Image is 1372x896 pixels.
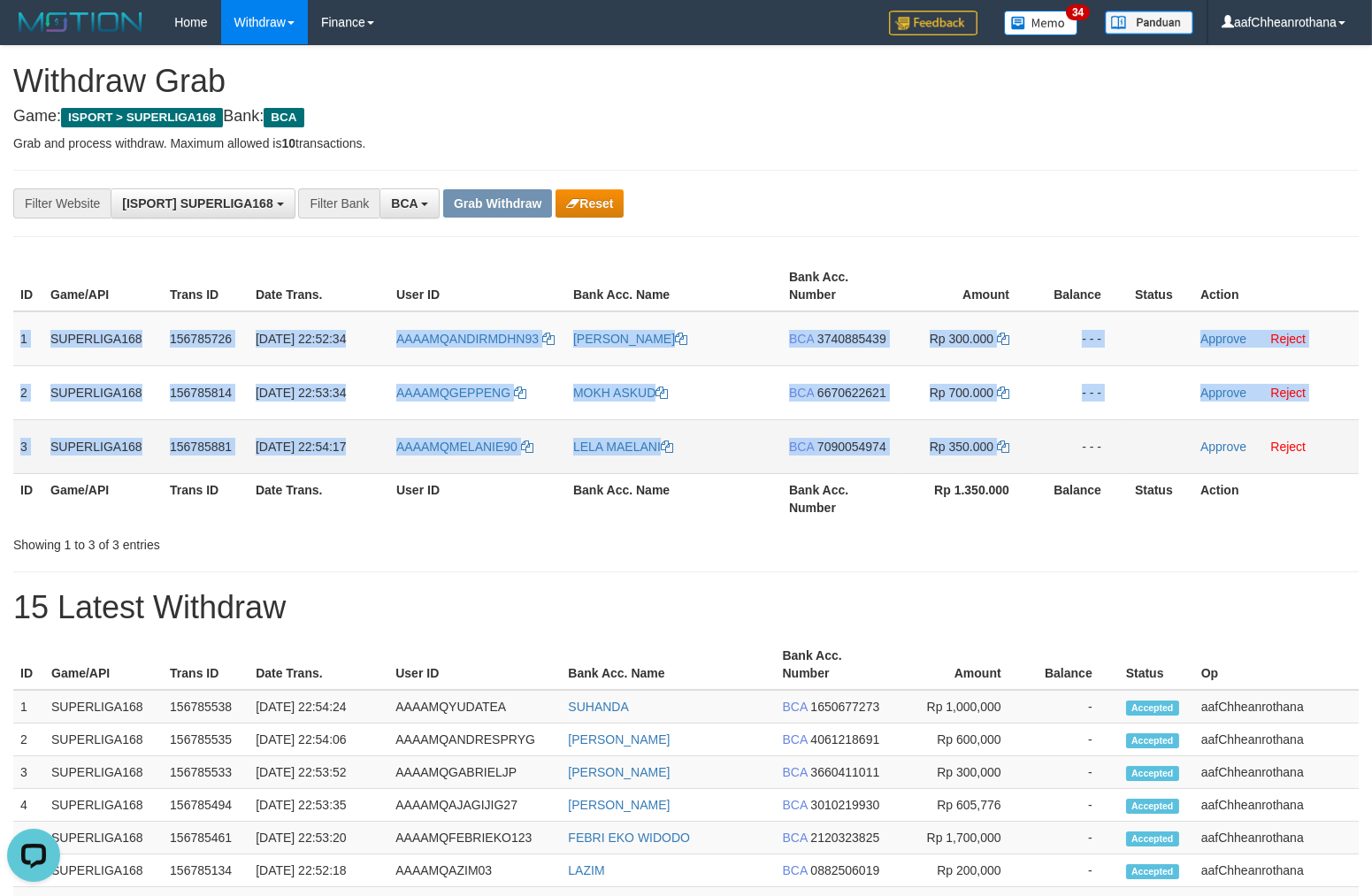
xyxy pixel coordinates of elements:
th: Date Trans. [249,261,389,311]
h4: Game: Bank: [13,108,1359,126]
span: Copy 7090054974 to clipboard [817,440,886,454]
span: BCA [783,732,808,747]
button: Open LiveChat chat widget [7,7,60,60]
span: Rp 700.000 [930,386,993,400]
span: Accepted [1126,799,1179,814]
td: [DATE] 22:53:52 [249,756,388,789]
th: Game/API [43,473,163,524]
div: Showing 1 to 3 of 3 entries [13,529,558,554]
td: SUPERLIGA168 [44,690,163,724]
td: aafChheanrothana [1194,822,1359,854]
td: Rp 605,776 [891,789,1028,822]
td: - [1028,690,1119,724]
span: [ISPORT] SUPERLIGA168 [122,196,272,211]
span: Copy 0882506019 to clipboard [810,863,879,877]
td: aafChheanrothana [1194,690,1359,724]
img: Button%20Memo.svg [1004,11,1078,35]
th: ID [13,473,43,524]
span: [DATE] 22:53:34 [256,386,346,400]
td: AAAAMQFEBRIEKO123 [388,822,561,854]
td: Rp 1,000,000 [891,690,1028,724]
div: Filter Bank [298,188,379,218]
td: 156785494 [163,789,249,822]
td: AAAAMQYUDATEA [388,690,561,724]
button: [ISPORT] SUPERLIGA168 [111,188,295,218]
button: BCA [379,188,440,218]
strong: 10 [281,136,295,150]
span: BCA [789,440,814,454]
img: panduan.png [1105,11,1193,34]
h1: Withdraw Grab [13,64,1359,99]
td: [DATE] 22:52:18 [249,854,388,887]
td: SUPERLIGA168 [43,311,163,366]
td: - - - [1036,365,1128,419]
span: 156785814 [170,386,232,400]
span: AAAAMQGEPPENG [396,386,510,400]
th: Bank Acc. Number [776,639,891,690]
button: Reset [556,189,624,218]
td: AAAAMQGABRIELJP [388,756,561,789]
td: [DATE] 22:53:20 [249,822,388,854]
span: Copy 3010219930 to clipboard [810,798,879,812]
span: Accepted [1126,864,1179,879]
a: Approve [1200,386,1246,400]
a: MOKH ASKUD [573,386,668,400]
a: AAAAMQANDIRMDHN93 [396,332,555,346]
td: 156785535 [163,724,249,756]
td: AAAAMQANDRESPRYG [388,724,561,756]
th: User ID [389,261,566,311]
td: aafChheanrothana [1194,756,1359,789]
a: [PERSON_NAME] [568,798,670,812]
th: Bank Acc. Number [782,261,898,311]
td: AAAAMQAZIM03 [388,854,561,887]
td: - [1028,822,1119,854]
td: 156785538 [163,690,249,724]
a: AAAAMQGEPPENG [396,386,526,400]
td: aafChheanrothana [1194,789,1359,822]
a: Reject [1270,386,1306,400]
span: BCA [783,765,808,779]
td: Rp 300,000 [891,756,1028,789]
span: 34 [1066,4,1090,20]
td: 4 [13,789,44,822]
th: Game/API [43,261,163,311]
th: Status [1128,473,1193,524]
span: BCA [783,831,808,845]
td: SUPERLIGA168 [44,756,163,789]
td: SUPERLIGA168 [43,419,163,473]
span: Copy 2120323825 to clipboard [810,831,879,845]
th: Bank Acc. Name [561,639,775,690]
td: SUPERLIGA168 [44,724,163,756]
span: 156785726 [170,332,232,346]
span: ISPORT > SUPERLIGA168 [61,108,223,127]
th: Amount [891,639,1028,690]
td: - [1028,854,1119,887]
a: SUHANDA [568,700,628,714]
span: [DATE] 22:54:17 [256,440,346,454]
th: Balance [1036,261,1128,311]
span: [DATE] 22:52:34 [256,332,346,346]
td: - - - [1036,311,1128,366]
p: Grab and process withdraw. Maximum allowed is transactions. [13,134,1359,152]
span: Accepted [1126,733,1179,748]
th: Bank Acc. Name [566,261,782,311]
th: Trans ID [163,639,249,690]
th: User ID [389,473,566,524]
td: 2 [13,365,43,419]
th: Amount [898,261,1036,311]
th: Balance [1036,473,1128,524]
td: 1 [13,311,43,366]
span: Rp 300.000 [930,332,993,346]
a: Reject [1270,440,1306,454]
a: Copy 700000 to clipboard [997,386,1009,400]
th: Action [1193,261,1359,311]
a: [PERSON_NAME] [568,765,670,779]
td: [DATE] 22:53:35 [249,789,388,822]
span: Copy 3660411011 to clipboard [810,765,879,779]
img: MOTION_logo.png [13,9,148,35]
td: Rp 1,700,000 [891,822,1028,854]
div: Filter Website [13,188,111,218]
th: Date Trans. [249,639,388,690]
td: Rp 200,000 [891,854,1028,887]
th: Balance [1028,639,1119,690]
